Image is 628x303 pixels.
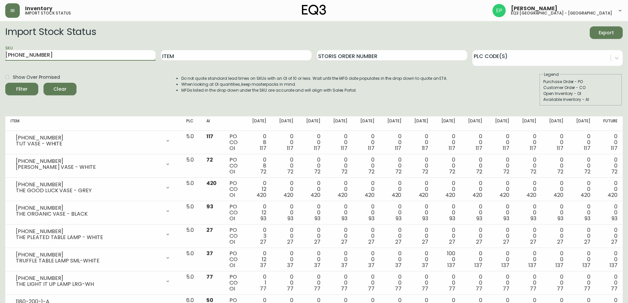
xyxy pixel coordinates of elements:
div: 0 0 [412,157,428,175]
span: 137 [583,261,590,269]
div: 0 8 [250,157,266,175]
div: 0 0 [466,204,482,222]
div: 0 0 [358,157,374,175]
span: 420 [284,191,293,199]
div: 0 0 [574,134,590,151]
div: [PERSON_NAME] VASE - WHITE [16,164,161,170]
div: 0 0 [439,180,455,198]
div: 0 12 [250,204,266,222]
div: 0 0 [385,227,402,245]
div: 0 0 [439,134,455,151]
div: 0 0 [385,180,402,198]
div: 0 0 [439,157,455,175]
th: [DATE] [515,116,542,131]
span: 117 [530,144,536,152]
th: Item [5,116,181,131]
span: 77 [611,285,617,292]
th: Future [596,116,623,131]
div: 0 0 [601,251,617,268]
span: 72 [530,168,536,175]
div: 0 0 [412,251,428,268]
div: PO CO [229,227,239,245]
span: 72 [260,168,266,175]
div: 0 0 [574,251,590,268]
span: 27 [395,238,402,246]
span: 72 [341,168,347,175]
div: 0 0 [358,227,374,245]
div: 0 0 [547,251,563,268]
div: 0 0 [493,134,509,151]
div: THE ORGANIC VASE - BLACK [16,211,161,217]
div: 0 0 [493,204,509,222]
div: 0 0 [520,251,536,268]
span: 93 [584,215,590,222]
div: 0 0 [574,157,590,175]
span: OI [229,285,235,292]
span: 77 [314,285,320,292]
span: 117 [422,144,429,152]
button: Export [590,26,623,39]
div: Open Inventory - OI [543,91,618,97]
div: 0 0 [304,251,320,268]
h2: Import Stock Status [5,26,96,39]
th: AI [201,116,224,131]
div: 0 1 [250,274,266,292]
span: 37 [395,261,402,269]
span: 77 [341,285,347,292]
div: 0 0 [520,180,536,198]
div: [PHONE_NUMBER] [16,252,161,258]
span: 27 [206,226,213,234]
div: PO CO [229,274,239,292]
td: 5.0 [181,225,201,248]
div: 0 0 [547,180,563,198]
span: 117 [584,144,590,152]
span: 27 [260,238,266,246]
div: 0 0 [385,274,402,292]
span: 77 [557,285,563,292]
div: 0 0 [331,134,347,151]
span: 37 [341,261,347,269]
div: PO CO [229,134,239,151]
span: 27 [530,238,536,246]
span: 420 [472,191,482,199]
span: 27 [611,238,617,246]
div: 0 0 [385,204,402,222]
div: [PHONE_NUMBER]THE ORGANIC VASE - BLACK [11,204,176,218]
span: 72 [449,168,455,175]
span: 27 [584,238,590,246]
div: 0 0 [412,134,428,151]
div: Filter [16,85,28,93]
span: 117 [476,144,482,152]
div: Customer Order - CO [543,85,618,91]
div: 0 0 [412,274,428,292]
div: [PHONE_NUMBER] [16,275,161,281]
span: 93 [314,215,320,222]
th: [DATE] [245,116,272,131]
span: 27 [368,238,374,246]
span: 72 [422,168,428,175]
span: 117 [206,133,214,140]
div: 0 12 [250,180,266,198]
span: 77 [530,285,536,292]
img: edb0eb29d4ff191ed42d19acdf48d771 [493,4,506,17]
div: 0 0 [520,204,536,222]
span: 27 [422,238,428,246]
span: 77 [395,285,402,292]
span: OI [229,144,235,152]
div: PO CO [229,251,239,268]
span: OI [229,238,235,246]
div: 0 0 [547,157,563,175]
div: [PHONE_NUMBER] [16,158,161,164]
div: 0 0 [547,227,563,245]
th: [DATE] [272,116,299,131]
span: 420 [311,191,320,199]
div: 0 0 [520,134,536,151]
h5: import stock status [25,11,71,15]
div: 0 0 [412,204,428,222]
th: [DATE] [542,116,569,131]
div: TUT VASE - WHITE [16,141,161,147]
div: 0 0 [574,227,590,245]
span: 93 [449,215,455,222]
div: 0 0 [547,134,563,151]
button: Filter [5,83,38,95]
